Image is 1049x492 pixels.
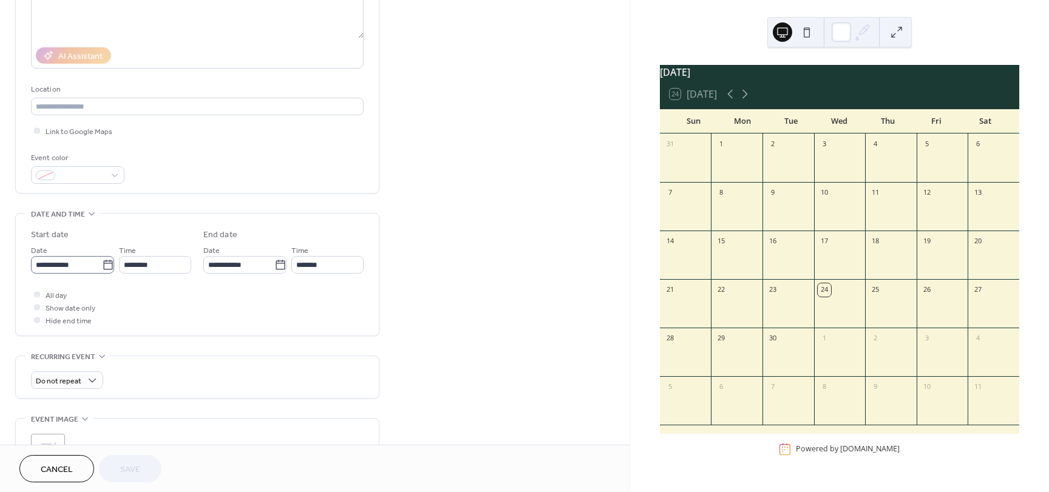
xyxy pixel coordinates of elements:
div: 16 [766,235,779,248]
div: 17 [818,235,831,248]
div: 6 [715,380,728,394]
span: All day [46,289,67,302]
div: 20 [971,235,985,248]
div: 9 [869,380,882,394]
div: [DATE] [660,65,1019,79]
div: 18 [869,235,882,248]
div: 31 [664,138,677,151]
div: 1 [715,138,728,151]
div: 10 [818,186,831,200]
span: Hide end time [46,315,92,328]
div: 4 [971,332,985,345]
span: Cancel [41,463,73,476]
div: 8 [818,380,831,394]
div: Fri [912,109,961,133]
span: Date [203,244,220,257]
div: Sun [670,109,718,133]
a: [DOMAIN_NAME] [840,443,900,454]
div: 29 [715,332,728,345]
div: 1 [818,332,831,345]
div: Tue [767,109,815,133]
span: Date and time [31,208,85,221]
div: Location [31,83,361,96]
div: 13 [971,186,985,200]
div: 14 [664,235,677,248]
span: Time [291,244,308,257]
div: Event color [31,152,122,164]
span: Time [119,244,136,257]
span: Link to Google Maps [46,126,112,138]
div: 5 [920,138,934,151]
div: Thu [864,109,912,133]
div: 7 [664,186,677,200]
div: 19 [920,235,934,248]
span: Show date only [46,302,95,315]
div: 24 [818,283,831,297]
div: 3 [920,332,934,345]
div: 11 [869,186,882,200]
div: 2 [869,332,882,345]
div: 4 [869,138,882,151]
div: 8 [715,186,728,200]
div: 3 [818,138,831,151]
div: 23 [766,283,779,297]
div: 6 [971,138,985,151]
div: 5 [664,380,677,394]
div: Powered by [796,443,900,454]
div: 7 [766,380,779,394]
div: Mon [718,109,767,133]
div: 11 [971,380,985,394]
div: 28 [664,332,677,345]
div: 25 [869,283,882,297]
div: End date [203,229,237,241]
div: 10 [920,380,934,394]
div: 21 [664,283,677,297]
div: Wed [815,109,864,133]
div: 9 [766,186,779,200]
div: Sat [961,109,1010,133]
span: Event image [31,413,78,426]
span: Date [31,244,47,257]
div: 22 [715,283,728,297]
div: 26 [920,283,934,297]
div: Start date [31,229,69,241]
div: 12 [920,186,934,200]
div: 15 [715,235,728,248]
span: Do not repeat [36,374,81,388]
div: 27 [971,283,985,297]
div: ; [31,434,65,468]
span: Recurring event [31,351,95,363]
div: 30 [766,332,779,345]
div: 2 [766,138,779,151]
button: Cancel [19,455,94,482]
